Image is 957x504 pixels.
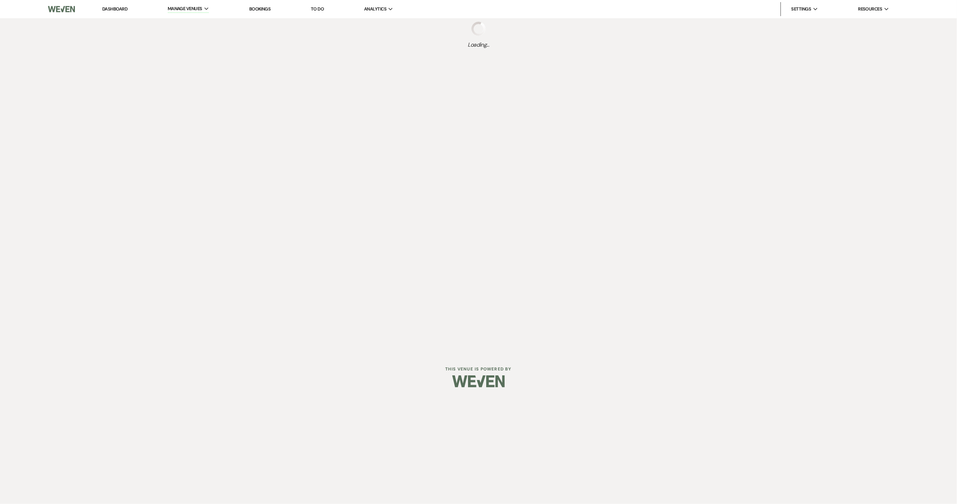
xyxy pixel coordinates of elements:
[311,6,324,12] a: To Do
[452,369,505,394] img: Weven Logo
[102,6,127,12] a: Dashboard
[471,22,486,36] img: loading spinner
[364,6,386,13] span: Analytics
[858,6,882,13] span: Resources
[791,6,811,13] span: Settings
[168,5,202,12] span: Manage Venues
[468,41,489,49] span: Loading...
[249,6,271,12] a: Bookings
[48,2,75,16] img: Weven Logo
